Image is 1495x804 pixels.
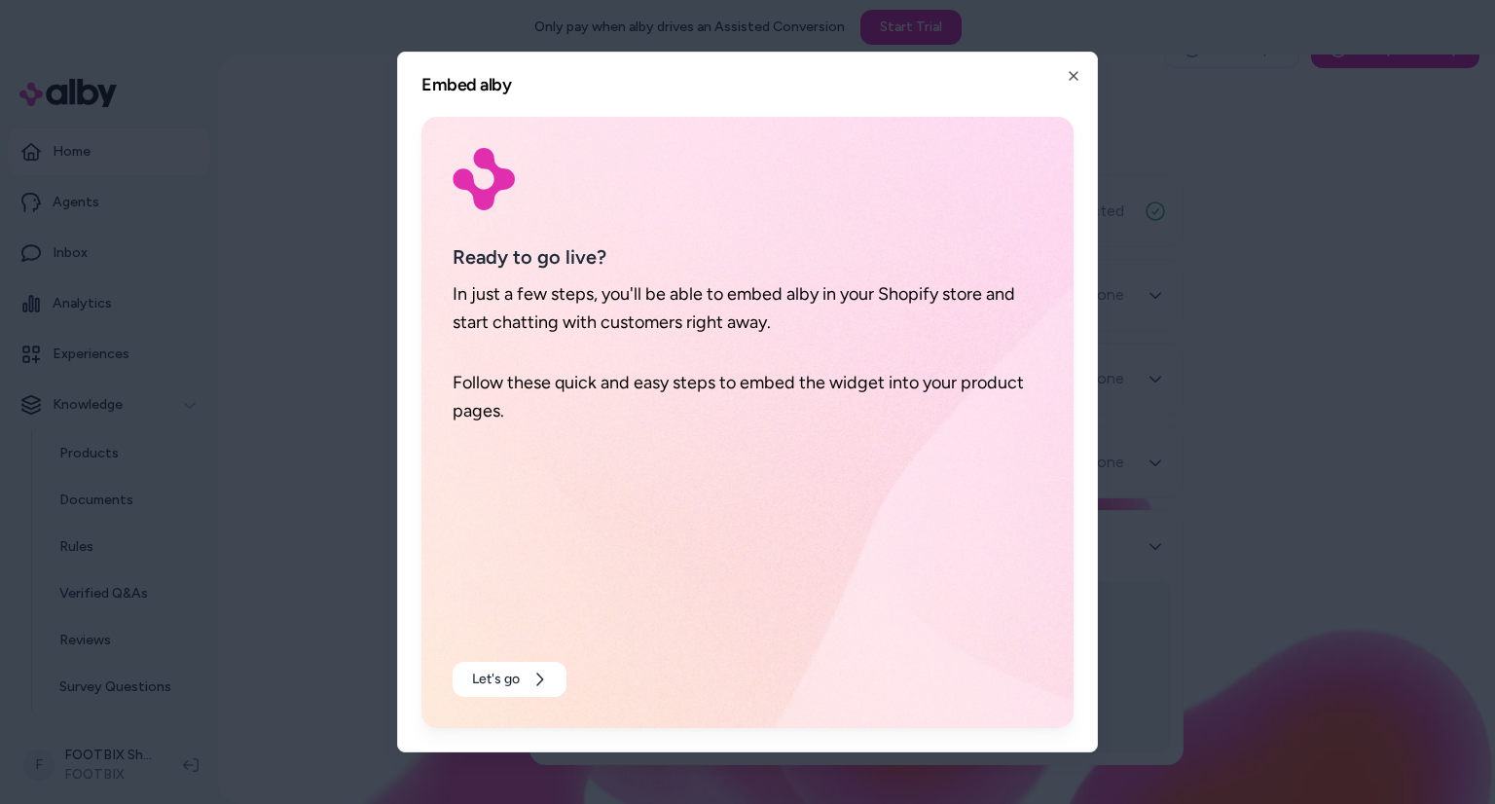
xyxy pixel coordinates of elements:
[453,148,515,210] img: Logo
[453,369,1042,426] p: Follow these quick and easy steps to embed the widget into your product pages.
[421,76,1074,93] h2: Embed alby
[453,280,1042,338] p: In just a few steps, you'll be able to embed alby in your Shopify store and start chatting with c...
[453,241,1042,274] p: Ready to go live?
[453,662,566,697] button: Let's go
